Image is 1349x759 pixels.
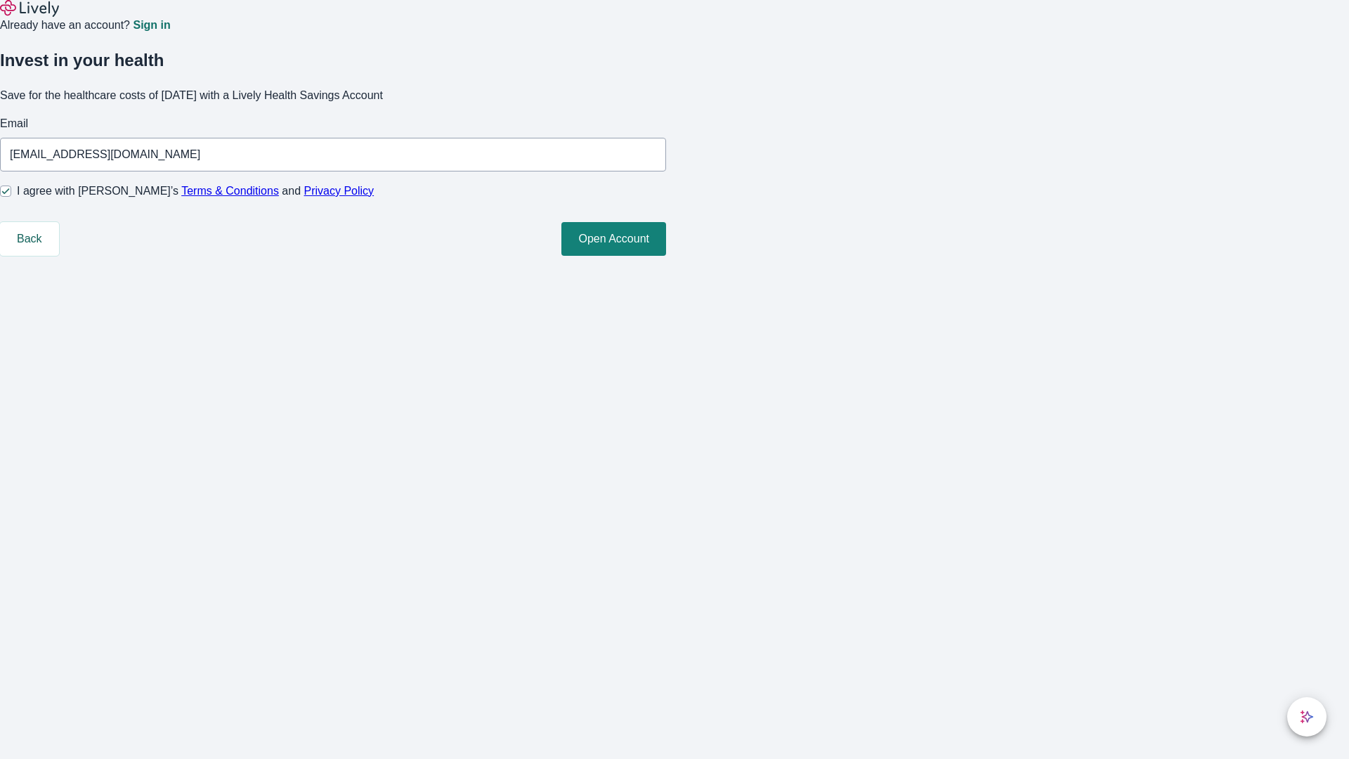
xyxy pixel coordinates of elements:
button: Open Account [561,222,666,256]
a: Terms & Conditions [181,185,279,197]
button: chat [1287,697,1327,737]
a: Sign in [133,20,170,31]
span: I agree with [PERSON_NAME]’s and [17,183,374,200]
a: Privacy Policy [304,185,374,197]
svg: Lively AI Assistant [1300,710,1314,724]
